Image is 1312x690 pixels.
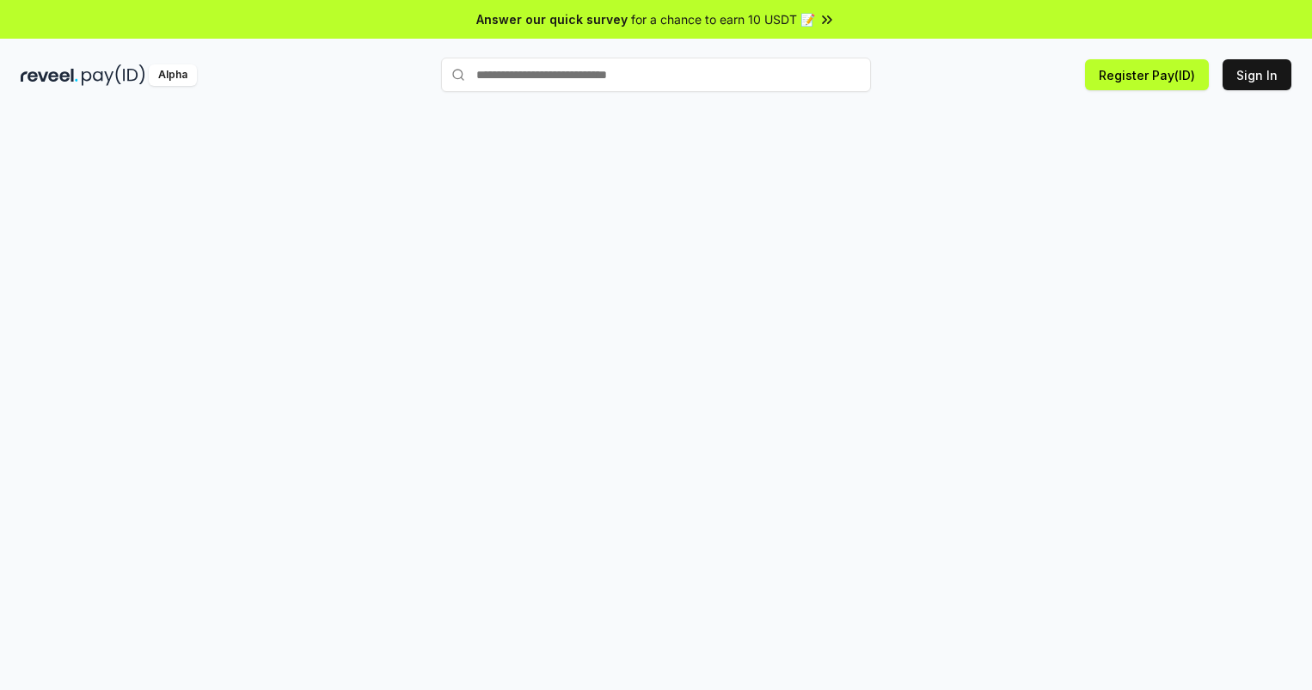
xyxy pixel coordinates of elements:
[1085,59,1209,90] button: Register Pay(ID)
[21,64,78,86] img: reveel_dark
[476,10,628,28] span: Answer our quick survey
[1223,59,1291,90] button: Sign In
[631,10,815,28] span: for a chance to earn 10 USDT 📝
[149,64,197,86] div: Alpha
[82,64,145,86] img: pay_id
